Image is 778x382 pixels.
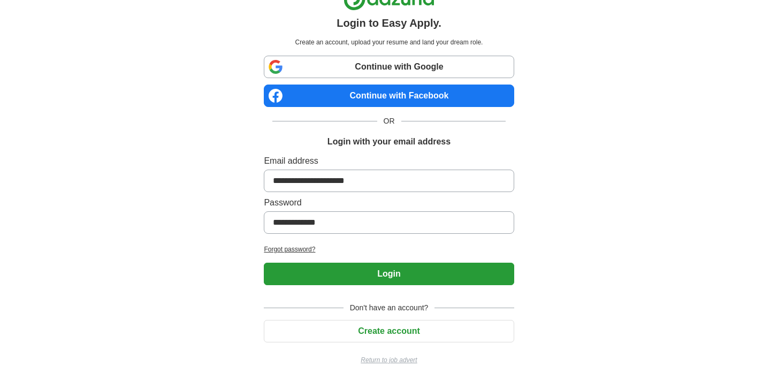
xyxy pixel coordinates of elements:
a: Create account [264,326,514,335]
a: Return to job advert [264,355,514,365]
a: Continue with Facebook [264,85,514,107]
label: Email address [264,155,514,167]
button: Login [264,263,514,285]
a: Forgot password? [264,245,514,254]
button: Create account [264,320,514,342]
h1: Login with your email address [327,135,451,148]
label: Password [264,196,514,209]
p: Create an account, upload your resume and land your dream role. [266,37,512,47]
span: OR [377,116,401,127]
h1: Login to Easy Apply. [337,15,441,31]
span: Don't have an account? [344,302,435,314]
a: Continue with Google [264,56,514,78]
